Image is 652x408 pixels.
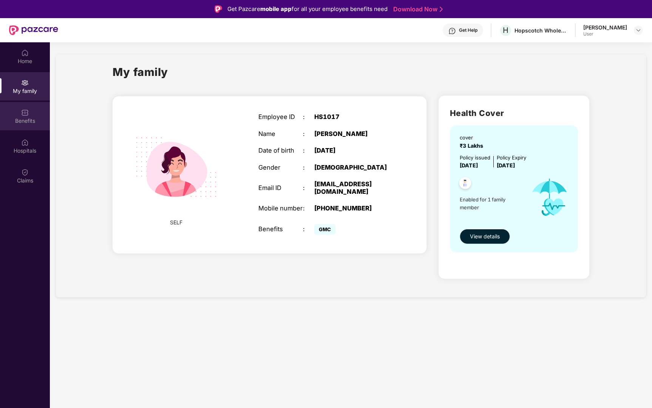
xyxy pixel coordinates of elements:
[635,27,641,33] img: svg+xml;base64,PHN2ZyBpZD0iRHJvcGRvd24tMzJ4MzIiIHhtbG5zPSJodHRwOi8vd3d3LnczLm9yZy8yMDAwL3N2ZyIgd2...
[460,162,478,168] span: [DATE]
[258,226,303,233] div: Benefits
[303,205,314,212] div: :
[503,26,508,35] span: H
[303,226,314,233] div: :
[21,168,29,176] img: svg+xml;base64,PHN2ZyBpZD0iQ2xhaW0iIHhtbG5zPSJodHRwOi8vd3d3LnczLm9yZy8yMDAwL3N2ZyIgd2lkdGg9IjIwIi...
[9,25,58,35] img: New Pazcare Logo
[470,232,500,241] span: View details
[258,113,303,121] div: Employee ID
[303,164,314,172] div: :
[113,63,168,80] h1: My family
[524,170,576,225] img: icon
[393,5,440,13] a: Download Now
[314,205,392,212] div: [PHONE_NUMBER]
[227,5,388,14] div: Get Pazcare for all your employee benefits need
[258,130,303,138] div: Name
[314,224,335,235] span: GMC
[21,79,29,87] img: svg+xml;base64,PHN2ZyB3aWR0aD0iMjAiIGhlaWdodD0iMjAiIHZpZXdCb3g9IjAgMCAyMCAyMCIgZmlsbD0ibm9uZSIgeG...
[583,31,627,37] div: User
[258,184,303,192] div: Email ID
[170,218,182,227] span: SELF
[303,113,314,121] div: :
[314,147,392,155] div: [DATE]
[460,229,510,244] button: View details
[303,184,314,192] div: :
[314,130,392,138] div: [PERSON_NAME]
[314,164,392,172] div: [DEMOGRAPHIC_DATA]
[21,49,29,57] img: svg+xml;base64,PHN2ZyBpZD0iSG9tZSIgeG1sbnM9Imh0dHA6Ly93d3cudzMub3JnLzIwMDAvc3ZnIiB3aWR0aD0iMjAiIG...
[456,175,474,193] img: svg+xml;base64,PHN2ZyB4bWxucz0iaHR0cDovL3d3dy53My5vcmcvMjAwMC9zdmciIHdpZHRoPSI0OC45NDMiIGhlaWdodD...
[258,205,303,212] div: Mobile number
[21,109,29,116] img: svg+xml;base64,PHN2ZyBpZD0iQmVuZWZpdHMiIHhtbG5zPSJodHRwOi8vd3d3LnczLm9yZy8yMDAwL3N2ZyIgd2lkdGg9Ij...
[450,107,578,119] h2: Health Cover
[460,142,486,149] span: ₹3 Lakhs
[583,24,627,31] div: [PERSON_NAME]
[497,154,526,162] div: Policy Expiry
[460,134,486,142] div: cover
[215,5,222,13] img: Logo
[314,113,392,121] div: HS1017
[314,181,392,195] div: [EMAIL_ADDRESS][DOMAIN_NAME]
[258,164,303,172] div: Gender
[303,147,314,155] div: :
[125,116,227,218] img: svg+xml;base64,PHN2ZyB4bWxucz0iaHR0cDovL3d3dy53My5vcmcvMjAwMC9zdmciIHdpZHRoPSIyMjQiIGhlaWdodD0iMT...
[21,139,29,146] img: svg+xml;base64,PHN2ZyBpZD0iSG9zcGl0YWxzIiB4bWxucz0iaHR0cDovL3d3dy53My5vcmcvMjAwMC9zdmciIHdpZHRoPS...
[260,5,292,12] strong: mobile app
[460,196,524,211] span: Enabled for 1 family member
[497,162,515,168] span: [DATE]
[448,27,456,35] img: svg+xml;base64,PHN2ZyBpZD0iSGVscC0zMngzMiIgeG1sbnM9Imh0dHA6Ly93d3cudzMub3JnLzIwMDAvc3ZnIiB3aWR0aD...
[460,154,490,162] div: Policy issued
[514,27,567,34] div: Hopscotch Wholesale Trading Private Limited
[258,147,303,155] div: Date of birth
[459,27,477,33] div: Get Help
[303,130,314,138] div: :
[440,5,443,13] img: Stroke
